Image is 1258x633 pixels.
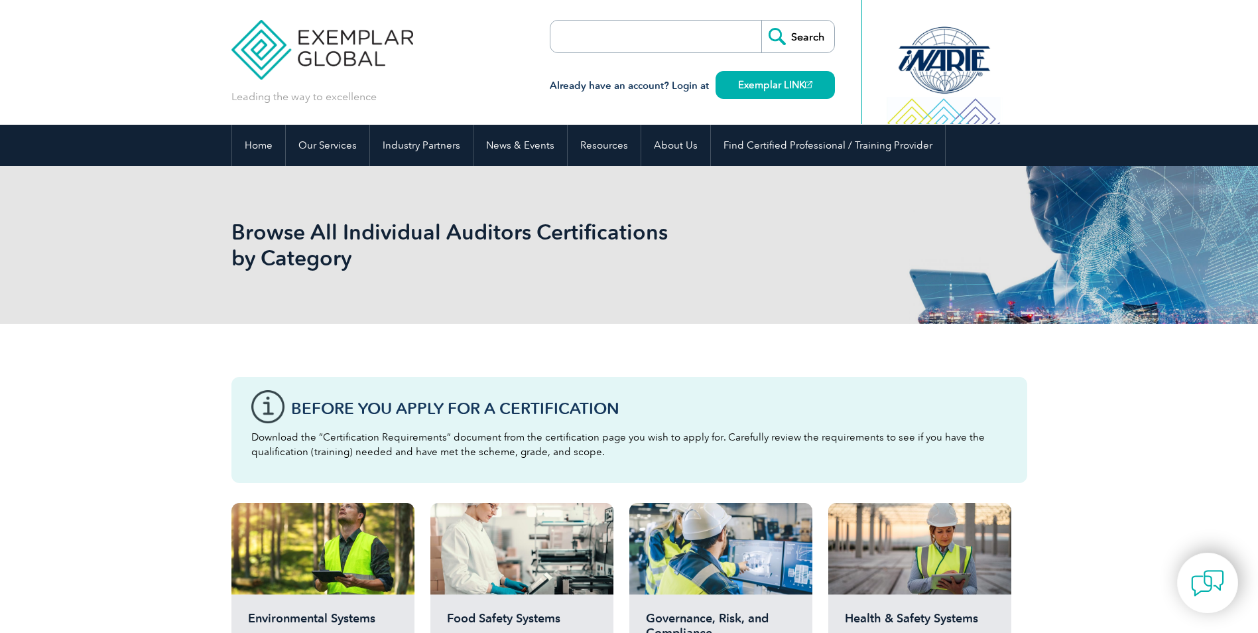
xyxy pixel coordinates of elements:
img: open_square.png [805,81,812,88]
a: Our Services [286,125,369,166]
img: contact-chat.png [1191,567,1224,600]
input: Search [761,21,834,52]
p: Leading the way to excellence [231,90,377,104]
a: About Us [641,125,710,166]
a: Home [232,125,285,166]
a: Industry Partners [370,125,473,166]
h3: Before You Apply For a Certification [291,400,1007,417]
p: Download the “Certification Requirements” document from the certification page you wish to apply ... [251,430,1007,459]
a: Exemplar LINK [716,71,835,99]
h3: Already have an account? Login at [550,78,835,94]
h1: Browse All Individual Auditors Certifications by Category [231,219,741,271]
a: Find Certified Professional / Training Provider [711,125,945,166]
a: News & Events [473,125,567,166]
a: Resources [568,125,641,166]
